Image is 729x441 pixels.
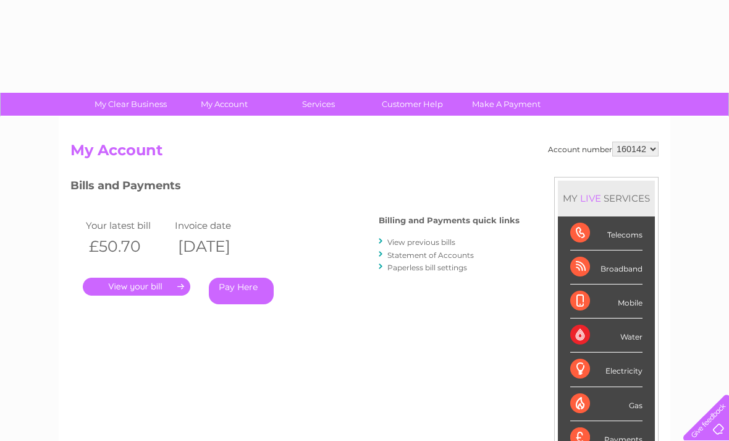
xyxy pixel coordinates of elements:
[558,181,655,216] div: MY SERVICES
[570,353,643,387] div: Electricity
[268,93,369,116] a: Services
[361,93,463,116] a: Customer Help
[172,217,261,234] td: Invoice date
[70,177,520,199] h3: Bills and Payments
[570,285,643,319] div: Mobile
[83,217,172,234] td: Your latest bill
[570,250,643,285] div: Broadband
[548,142,659,156] div: Account number
[387,238,455,247] a: View previous bills
[83,234,172,259] th: £50.70
[70,142,659,165] h2: My Account
[455,93,557,116] a: Make A Payment
[387,263,467,272] a: Paperless bill settings
[209,278,274,304] a: Pay Here
[174,93,276,116] a: My Account
[570,319,643,353] div: Water
[570,216,643,250] div: Telecoms
[172,234,261,259] th: [DATE]
[379,216,520,225] h4: Billing and Payments quick links
[83,278,190,296] a: .
[570,387,643,421] div: Gas
[387,250,474,260] a: Statement of Accounts
[578,192,604,204] div: LIVE
[80,93,182,116] a: My Clear Business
